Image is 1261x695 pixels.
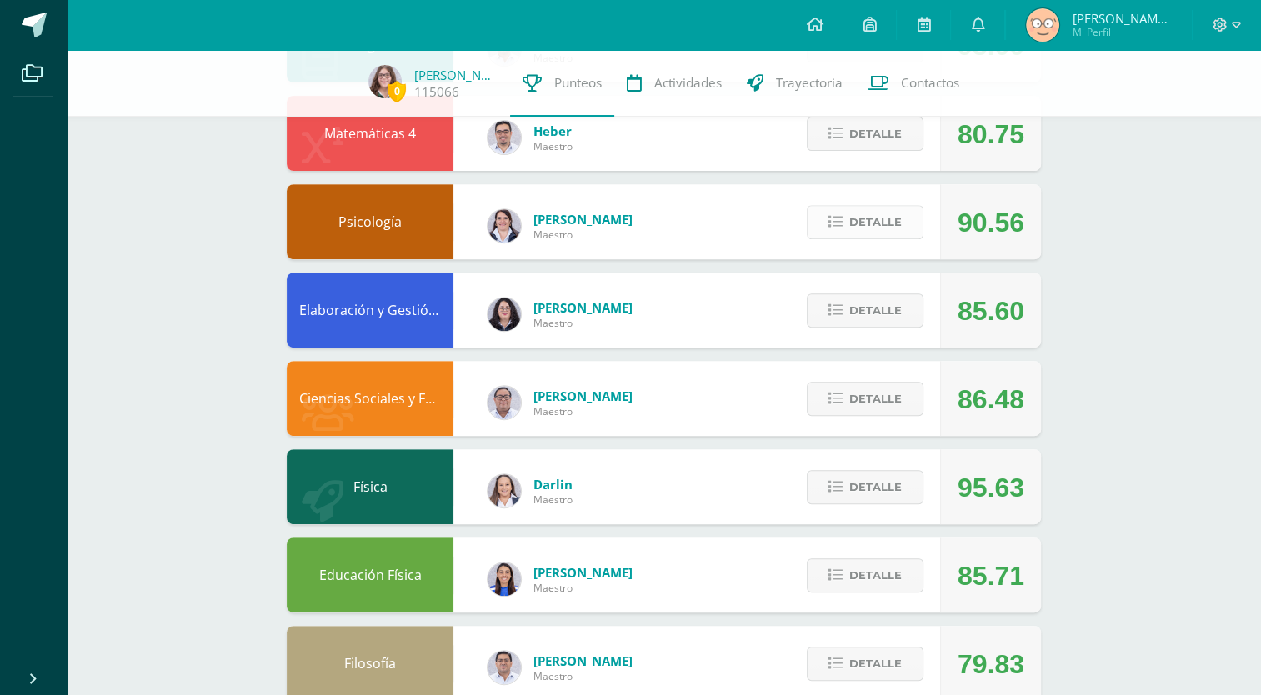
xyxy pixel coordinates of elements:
span: Maestro [533,669,633,683]
div: Elaboración y Gestión de Proyectos [287,272,453,347]
span: Contactos [901,74,959,92]
span: Detalle [849,118,902,149]
span: Maestro [533,316,633,330]
span: Darlin [533,476,573,492]
span: Detalle [849,295,902,326]
button: Detalle [807,470,923,504]
div: 80.75 [958,97,1024,172]
button: Detalle [807,647,923,681]
span: Maestro [533,581,633,595]
button: Detalle [807,117,923,151]
a: Trayectoria [734,50,855,117]
img: 5778bd7e28cf89dedf9ffa8080fc1cd8.png [488,386,521,419]
img: 4f58a82ddeaaa01b48eeba18ee71a186.png [488,209,521,242]
span: Detalle [849,383,902,414]
div: 90.56 [958,185,1024,260]
span: [PERSON_NAME] de los Angeles [1072,10,1172,27]
a: [PERSON_NAME] [414,67,498,83]
span: Trayectoria [776,74,843,92]
button: Detalle [807,382,923,416]
div: 85.71 [958,538,1024,613]
a: Contactos [855,50,972,117]
span: Actividades [654,74,722,92]
div: Física [287,449,453,524]
img: 54231652241166600daeb3395b4f1510.png [488,121,521,154]
div: Matemáticas 4 [287,96,453,171]
span: 0 [388,81,406,102]
a: 115066 [414,83,459,101]
img: 6366ed5ed987100471695a0532754633.png [1026,8,1059,42]
span: Heber [533,122,573,139]
span: [PERSON_NAME] [533,387,633,404]
span: Maestro [533,139,573,153]
button: Detalle [807,205,923,239]
span: Detalle [849,648,902,679]
img: 0eea5a6ff783132be5fd5ba128356f6f.png [488,562,521,596]
span: Detalle [849,560,902,591]
span: Mi Perfil [1072,25,1172,39]
div: 85.60 [958,273,1024,348]
span: Maestro [533,404,633,418]
div: 95.63 [958,450,1024,525]
div: 86.48 [958,362,1024,437]
span: [PERSON_NAME] [533,652,633,669]
div: Educación Física [287,537,453,612]
span: Detalle [849,207,902,237]
div: Ciencias Sociales y Formación Ciudadana 4 [287,361,453,436]
img: f270ddb0ea09d79bf84e45c6680ec463.png [488,297,521,331]
span: [PERSON_NAME] [533,564,633,581]
button: Detalle [807,293,923,327]
span: Punteos [554,74,602,92]
span: [PERSON_NAME] [533,211,633,227]
a: Punteos [510,50,614,117]
a: Actividades [614,50,734,117]
img: 15aaa72b904403ebb7ec886ca542c491.png [488,651,521,684]
div: Psicología [287,184,453,259]
img: 794815d7ffad13252b70ea13fddba508.png [488,474,521,507]
span: Detalle [849,472,902,502]
span: Maestro [533,492,573,507]
img: 8f9aebd5e04b31991deb9a62bc283e72.png [368,65,402,98]
button: Detalle [807,558,923,592]
span: [PERSON_NAME] [533,299,633,316]
span: Maestro [533,227,633,242]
